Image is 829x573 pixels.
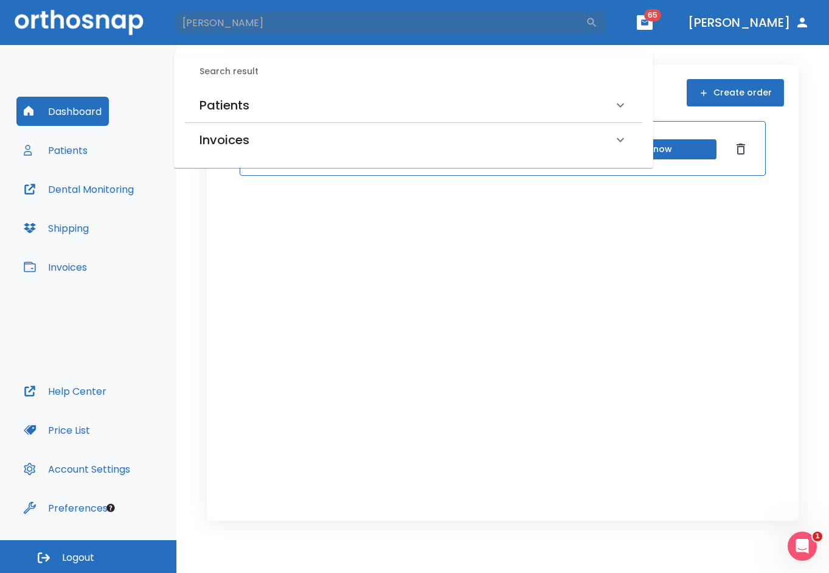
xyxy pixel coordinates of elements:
[16,252,94,282] button: Invoices
[16,175,141,204] button: Dental Monitoring
[813,532,822,541] span: 1
[174,10,586,35] input: Search by Patient Name or Case #
[16,136,95,165] button: Patients
[199,65,642,78] h6: Search result
[16,493,115,523] button: Preferences
[16,454,137,484] button: Account Settings
[199,130,249,150] h6: Invoices
[731,139,751,159] button: Dismiss
[62,551,94,564] span: Logout
[15,10,144,35] img: Orthosnap
[644,9,661,21] span: 65
[687,79,784,106] button: Create order
[16,97,109,126] button: Dashboard
[16,415,97,445] button: Price List
[185,123,642,157] div: Invoices
[16,214,96,243] button: Shipping
[788,532,817,561] iframe: Intercom live chat
[199,95,249,115] h6: Patients
[16,377,114,406] button: Help Center
[683,12,814,33] button: [PERSON_NAME]
[105,502,116,513] div: Tooltip anchor
[185,88,642,122] div: Patients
